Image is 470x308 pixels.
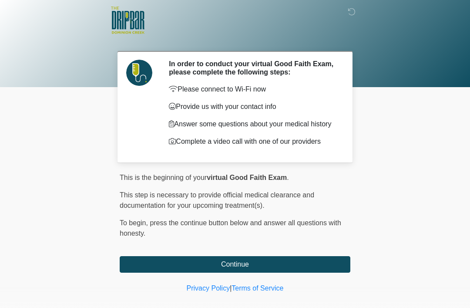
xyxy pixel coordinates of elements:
p: Complete a video call with one of our providers [169,136,337,147]
span: This is the beginning of your [120,174,207,181]
button: Continue [120,256,350,273]
strong: virtual Good Faith Exam [207,174,287,181]
a: Terms of Service [232,284,283,292]
span: This step is necessary to provide official medical clearance and documentation for your upcoming ... [120,191,314,209]
img: The DRIPBaR - San Antonio Dominion Creek Logo [111,7,144,35]
img: Agent Avatar [126,60,152,86]
a: | [230,284,232,292]
span: . [287,174,289,181]
span: press the continue button below and answer all questions with honesty. [120,219,341,237]
p: Provide us with your contact info [169,102,337,112]
a: Privacy Policy [187,284,230,292]
p: Please connect to Wi-Fi now [169,84,337,95]
span: To begin, [120,219,150,227]
p: Answer some questions about your medical history [169,119,337,129]
h2: In order to conduct your virtual Good Faith Exam, please complete the following steps: [169,60,337,76]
